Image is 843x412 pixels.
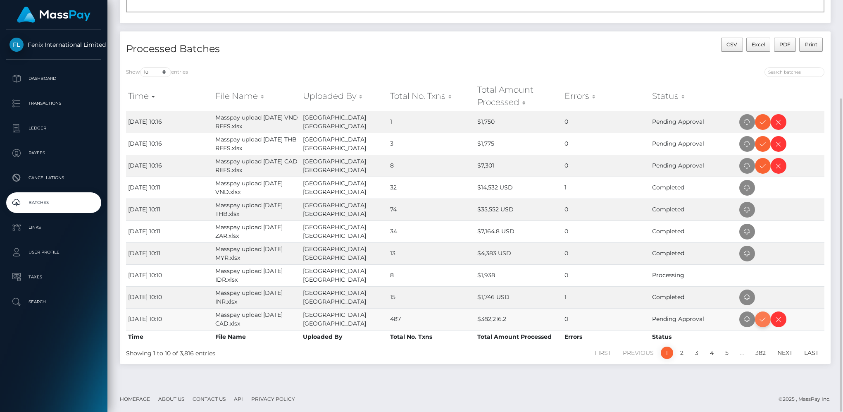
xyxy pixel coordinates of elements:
[6,267,101,287] a: Taxes
[475,177,562,199] td: $14,532 USD
[10,196,98,209] p: Batches
[301,133,388,155] td: [GEOGRAPHIC_DATA] [GEOGRAPHIC_DATA]
[301,286,388,308] td: [GEOGRAPHIC_DATA] [GEOGRAPHIC_DATA]
[126,81,213,111] th: Time: activate to sort column ascending
[650,177,737,199] td: Completed
[721,347,733,359] a: 5
[746,38,771,52] button: Excel
[10,246,98,259] p: User Profile
[388,133,475,155] td: 3
[301,81,388,111] th: Uploaded By: activate to sort column ascending
[805,41,817,48] span: Print
[6,292,101,312] a: Search
[650,111,737,133] td: Pending Approval
[650,199,737,220] td: Completed
[562,81,650,111] th: Errors: activate to sort column ascending
[213,264,300,286] td: Masspay upload [DATE] IDR.xlsx
[213,286,300,308] td: Masspay upload [DATE] INR.xlsx
[17,7,90,23] img: MassPay Logo
[475,155,562,177] td: $7,301
[475,133,562,155] td: $1,775
[751,347,770,359] a: 382
[126,67,188,77] label: Show entries
[475,81,562,111] th: Total Amount Processed: activate to sort column ascending
[691,347,703,359] a: 3
[562,177,650,199] td: 1
[774,38,796,52] button: PDF
[140,67,171,77] select: Showentries
[126,177,213,199] td: [DATE] 10:11
[773,347,797,359] a: Next
[562,286,650,308] td: 1
[799,38,823,52] button: Print
[126,330,213,343] th: Time
[388,286,475,308] td: 15
[562,220,650,242] td: 0
[676,347,688,359] a: 2
[388,177,475,199] td: 32
[126,133,213,155] td: [DATE] 10:16
[248,393,298,405] a: Privacy Policy
[213,330,300,343] th: File Name
[231,393,246,405] a: API
[301,155,388,177] td: [GEOGRAPHIC_DATA] [GEOGRAPHIC_DATA]
[10,271,98,283] p: Taxes
[10,172,98,184] p: Cancellations
[10,72,98,85] p: Dashboard
[650,286,737,308] td: Completed
[126,220,213,242] td: [DATE] 10:11
[126,199,213,220] td: [DATE] 10:11
[6,192,101,213] a: Batches
[6,217,101,238] a: Links
[388,330,475,343] th: Total No. Txns
[301,264,388,286] td: [GEOGRAPHIC_DATA] [GEOGRAPHIC_DATA]
[475,330,562,343] th: Total Amount Processed
[213,177,300,199] td: Masspay upload [DATE] VND.xlsx
[126,111,213,133] td: [DATE] 10:16
[562,155,650,177] td: 0
[6,68,101,89] a: Dashboard
[562,330,650,343] th: Errors
[10,122,98,134] p: Ledger
[10,296,98,308] p: Search
[650,264,737,286] td: Processing
[213,199,300,220] td: Masspay upload [DATE] THB.xlsx
[10,221,98,234] p: Links
[764,67,824,77] input: Search batches
[6,242,101,263] a: User Profile
[475,264,562,286] td: $1,938
[752,41,765,48] span: Excel
[6,41,101,48] span: Fenix International Limited
[301,242,388,264] td: [GEOGRAPHIC_DATA] [GEOGRAPHIC_DATA]
[6,93,101,114] a: Transactions
[475,111,562,133] td: $1,750
[475,220,562,242] td: $7,164.8 USD
[388,220,475,242] td: 34
[705,347,718,359] a: 4
[213,155,300,177] td: Masspay upload [DATE] CAD REFS.xlsx
[650,155,737,177] td: Pending Approval
[213,133,300,155] td: Masspay upload [DATE] THB REFS.xlsx
[126,286,213,308] td: [DATE] 10:10
[562,242,650,264] td: 0
[301,330,388,343] th: Uploaded By
[388,81,475,111] th: Total No. Txns: activate to sort column ascending
[475,242,562,264] td: $4,383 USD
[6,168,101,188] a: Cancellations
[721,38,743,52] button: CSV
[475,199,562,220] td: $35,552 USD
[126,308,213,330] td: [DATE] 10:10
[213,111,300,133] td: Masspay upload [DATE] VND REFS.xlsx
[301,220,388,242] td: [GEOGRAPHIC_DATA] [GEOGRAPHIC_DATA]
[126,264,213,286] td: [DATE] 10:10
[6,118,101,139] a: Ledger
[301,199,388,220] td: [GEOGRAPHIC_DATA] [GEOGRAPHIC_DATA]
[117,393,153,405] a: Homepage
[126,42,469,56] h4: Processed Batches
[388,111,475,133] td: 1
[213,242,300,264] td: Masspay upload [DATE] MYR.xlsx
[650,133,737,155] td: Pending Approval
[301,111,388,133] td: [GEOGRAPHIC_DATA] [GEOGRAPHIC_DATA]
[650,81,737,111] th: Status: activate to sort column ascending
[562,133,650,155] td: 0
